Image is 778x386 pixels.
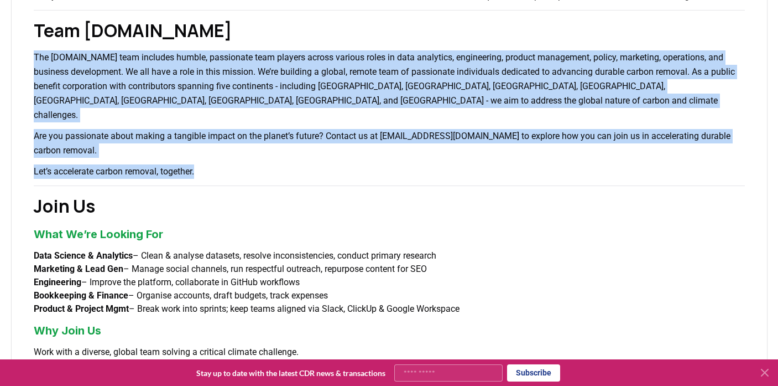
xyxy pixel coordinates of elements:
p: Let’s accelerate carbon removal, together. [34,164,745,179]
h2: Join Us [34,193,745,219]
h3: What We’re Looking For [34,226,745,243]
strong: Data Science & Analytics [34,250,133,261]
li: Work with a diverse, global team solving a critical climate challenge. [34,346,745,359]
li: – Break work into sprints; keep teams aligned via Slack, ClickUp & Google Workspace [34,302,745,316]
h3: Why Join Us [34,322,745,339]
li: – Manage social channels, run respectful outreach, repurpose content for SEO [34,263,745,276]
strong: Engineering [34,277,81,287]
li: Build skills through hands‑on projects with real‑world impact. [34,359,745,372]
h2: Team [DOMAIN_NAME] [34,17,745,44]
strong: Product & Project Mgmt [34,303,129,314]
strong: Marketing & Lead Gen [34,264,123,274]
li: – Clean & analyse datasets, resolve inconsistencies, conduct primary research [34,249,745,263]
li: – Organise accounts, draft budgets, track expenses [34,289,745,302]
p: The [DOMAIN_NAME] team includes humble, passionate team players across various roles in data anal... [34,50,745,122]
strong: Bookkeeping & Finance [34,290,128,301]
li: – Improve the platform, collaborate in GitHub workflows [34,276,745,289]
p: Are you passionate about making a tangible impact on the planet’s future? Contact us at [EMAIL_AD... [34,129,745,158]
